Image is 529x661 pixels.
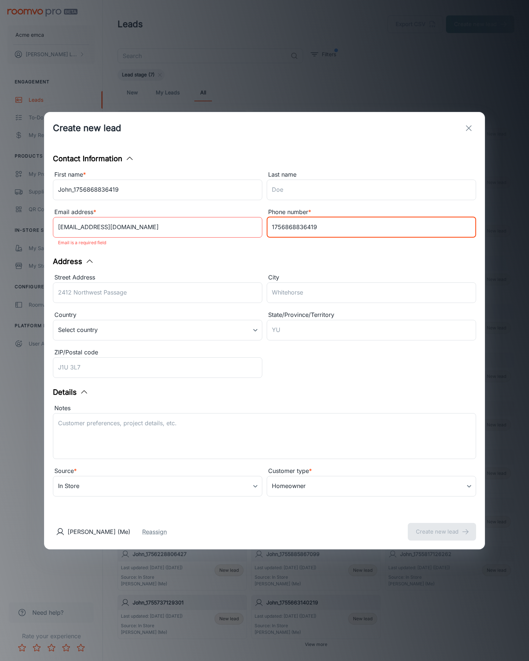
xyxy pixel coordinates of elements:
button: Details [53,387,89,398]
input: +1 439-123-4567 [267,217,476,238]
div: Email address [53,207,262,217]
input: J1U 3L7 [53,357,262,378]
div: Select country [53,320,262,340]
input: John [53,180,262,200]
p: Email is a required field [58,238,257,247]
button: Reassign [142,527,167,536]
div: ZIP/Postal code [53,348,262,357]
div: Notes [53,404,476,413]
div: City [267,273,476,282]
input: YU [267,320,476,340]
p: [PERSON_NAME] (Me) [68,527,130,536]
input: 2412 Northwest Passage [53,282,262,303]
div: Homeowner [267,476,476,496]
div: Customer type [267,466,476,476]
input: Whitehorse [267,282,476,303]
input: myname@example.com [53,217,262,238]
div: First name [53,170,262,180]
button: exit [461,121,476,136]
div: Street Address [53,273,262,282]
div: In Store [53,476,262,496]
div: Source [53,466,262,476]
input: Doe [267,180,476,200]
button: Address [53,256,94,267]
div: Phone number [267,207,476,217]
div: Last name [267,170,476,180]
div: State/Province/Territory [267,310,476,320]
div: Country [53,310,262,320]
h1: Create new lead [53,122,121,135]
button: Contact Information [53,153,134,164]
